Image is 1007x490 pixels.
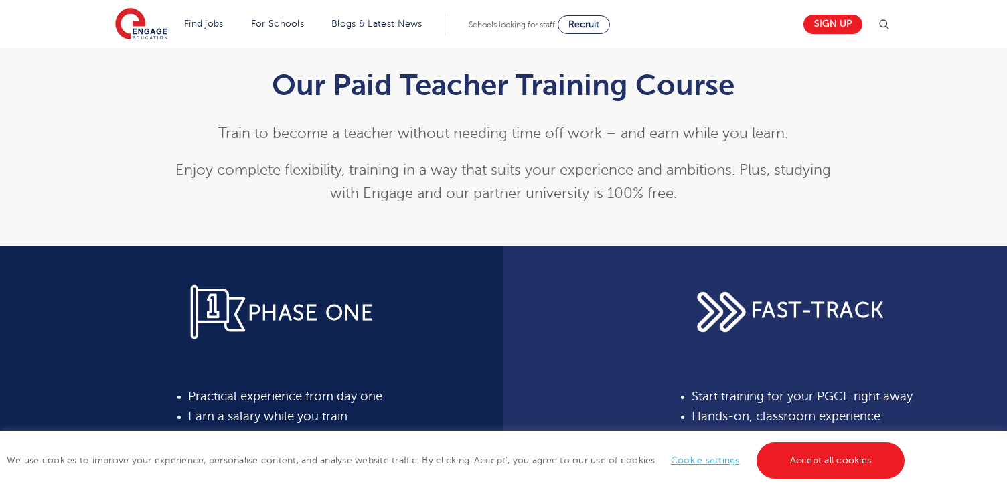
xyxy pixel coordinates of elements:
[692,410,880,423] span: Hands-on, classroom experience
[568,19,599,29] span: Recruit
[218,125,788,141] span: Train to become a teacher without needing time off work – and earn while you learn.
[184,19,224,29] a: Find jobs
[692,430,886,444] span: Full support from our expert team
[803,15,862,34] a: Sign up
[671,455,740,465] a: Cookie settings
[331,19,422,29] a: Blogs & Latest News
[692,390,913,403] span: Start training for your PGCE right away
[558,15,610,34] a: Recruit
[248,301,374,325] span: PHASE ONE
[469,20,555,29] span: Schools looking for staff
[175,68,832,102] h1: Our Paid Teacher Training Course
[7,455,908,465] span: We use cookies to improve your experience, personalise content, and analyse website traffic. By c...
[188,410,347,423] span: Earn a salary while you train
[757,442,905,479] a: Accept all cookies
[115,8,167,42] img: Engage Education
[251,19,304,29] a: For Schools
[188,430,446,444] span: Gain a highly respected teaching qualification
[188,390,382,403] span: Practical experience from day one
[751,299,884,322] span: FAST-TRACK
[175,162,831,201] span: Enjoy complete flexibility, training in a way that suits your experience and ambitions. Plus, stu...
